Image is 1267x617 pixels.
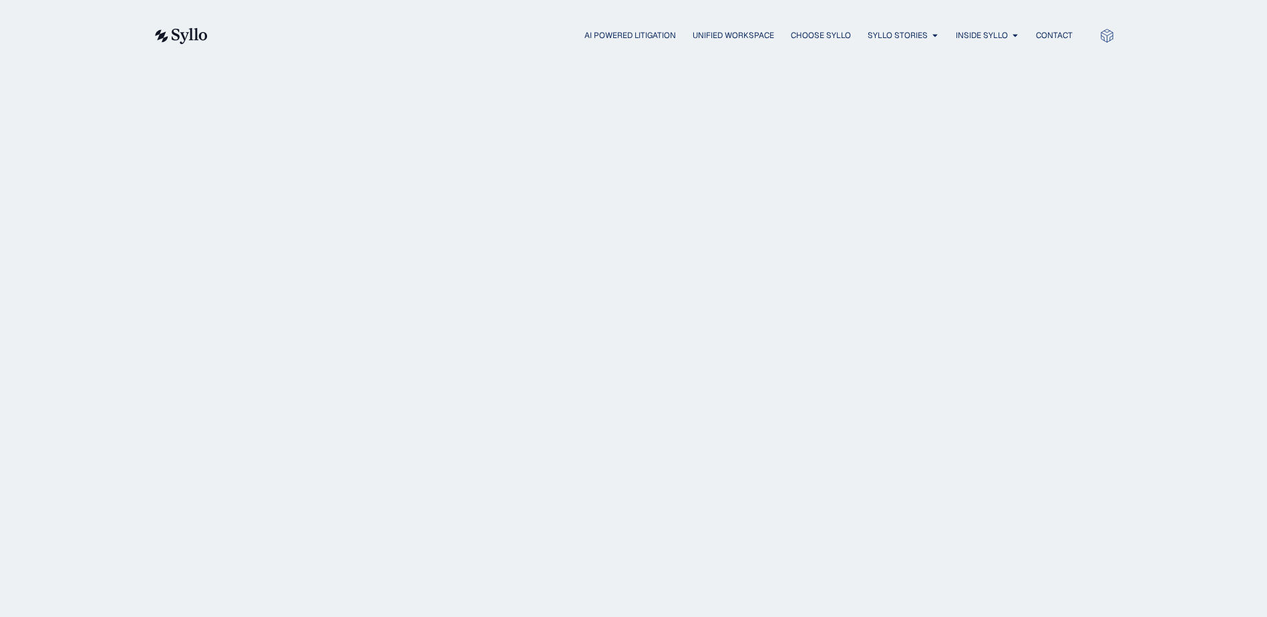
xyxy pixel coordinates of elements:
[956,29,1008,41] a: Inside Syllo
[153,28,208,44] img: syllo
[234,29,1073,42] nav: Menu
[584,29,676,41] a: AI Powered Litigation
[234,29,1073,42] div: Menu Toggle
[1036,29,1073,41] a: Contact
[868,29,928,41] a: Syllo Stories
[693,29,774,41] a: Unified Workspace
[791,29,851,41] a: Choose Syllo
